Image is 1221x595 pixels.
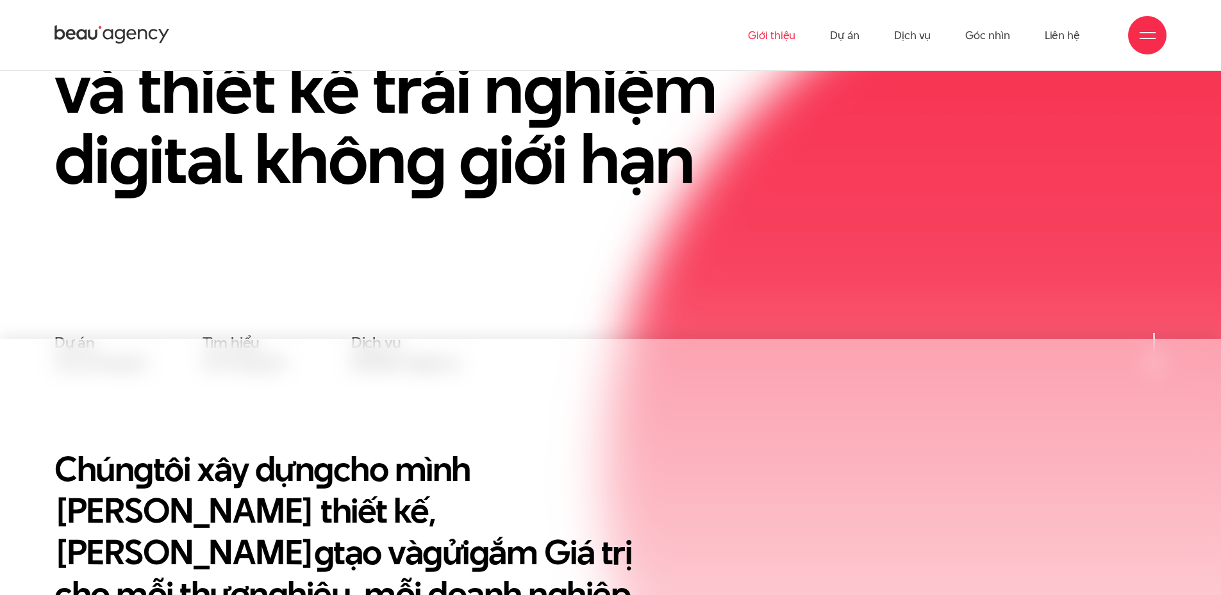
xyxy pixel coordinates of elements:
en: g [133,444,153,493]
en: g [422,528,442,576]
a: Tìm hiểuvề chúng tôi [203,333,285,373]
en: g [406,111,445,207]
en: g [459,111,499,207]
a: Dự áncủa chúng tôi [54,333,145,373]
en: g [314,528,334,576]
en: g [109,111,149,207]
en: g [469,528,489,576]
a: Dịch vụtại Beau Agency [351,333,460,373]
en: g [313,444,333,493]
en: g [523,40,563,136]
